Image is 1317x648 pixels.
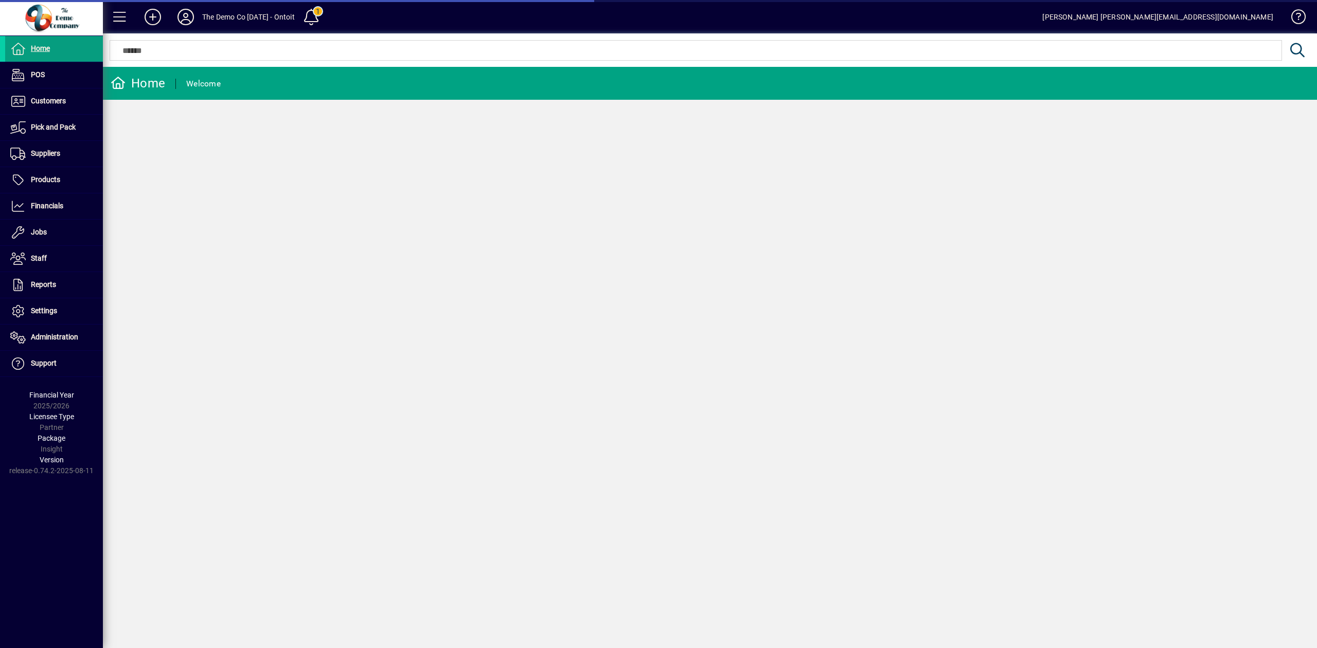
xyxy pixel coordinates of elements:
[38,434,65,442] span: Package
[202,9,295,25] div: The Demo Co [DATE] - Ontoit
[1042,9,1273,25] div: [PERSON_NAME] [PERSON_NAME][EMAIL_ADDRESS][DOMAIN_NAME]
[31,149,60,157] span: Suppliers
[111,75,165,92] div: Home
[29,391,74,399] span: Financial Year
[5,325,103,350] a: Administration
[31,202,63,210] span: Financials
[5,62,103,88] a: POS
[5,220,103,245] a: Jobs
[5,298,103,324] a: Settings
[136,8,169,26] button: Add
[5,115,103,140] a: Pick and Pack
[40,456,64,464] span: Version
[31,254,47,262] span: Staff
[31,228,47,236] span: Jobs
[169,8,202,26] button: Profile
[5,141,103,167] a: Suppliers
[5,246,103,272] a: Staff
[5,167,103,193] a: Products
[31,44,50,52] span: Home
[31,333,78,341] span: Administration
[31,307,57,315] span: Settings
[5,193,103,219] a: Financials
[5,88,103,114] a: Customers
[1284,2,1304,35] a: Knowledge Base
[31,280,56,289] span: Reports
[31,359,57,367] span: Support
[31,175,60,184] span: Products
[31,70,45,79] span: POS
[31,97,66,105] span: Customers
[5,351,103,376] a: Support
[29,412,74,421] span: Licensee Type
[31,123,76,131] span: Pick and Pack
[186,76,221,92] div: Welcome
[5,272,103,298] a: Reports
